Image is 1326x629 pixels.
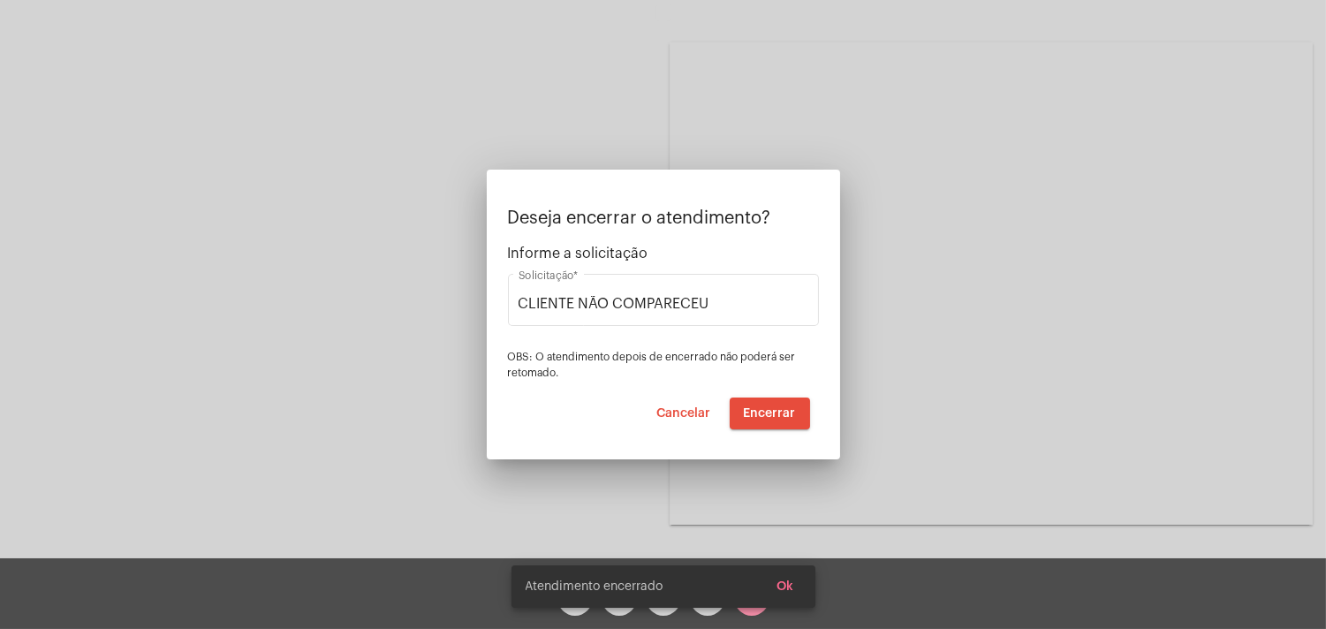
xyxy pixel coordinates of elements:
[526,578,663,595] span: Atendimento encerrado
[657,407,711,420] span: Cancelar
[730,398,810,429] button: Encerrar
[777,580,794,593] span: Ok
[519,296,808,312] input: Buscar solicitação
[744,407,796,420] span: Encerrar
[508,352,796,378] span: OBS: O atendimento depois de encerrado não poderá ser retomado.
[643,398,725,429] button: Cancelar
[508,246,819,261] span: Informe a solicitação
[508,208,819,228] p: Deseja encerrar o atendimento?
